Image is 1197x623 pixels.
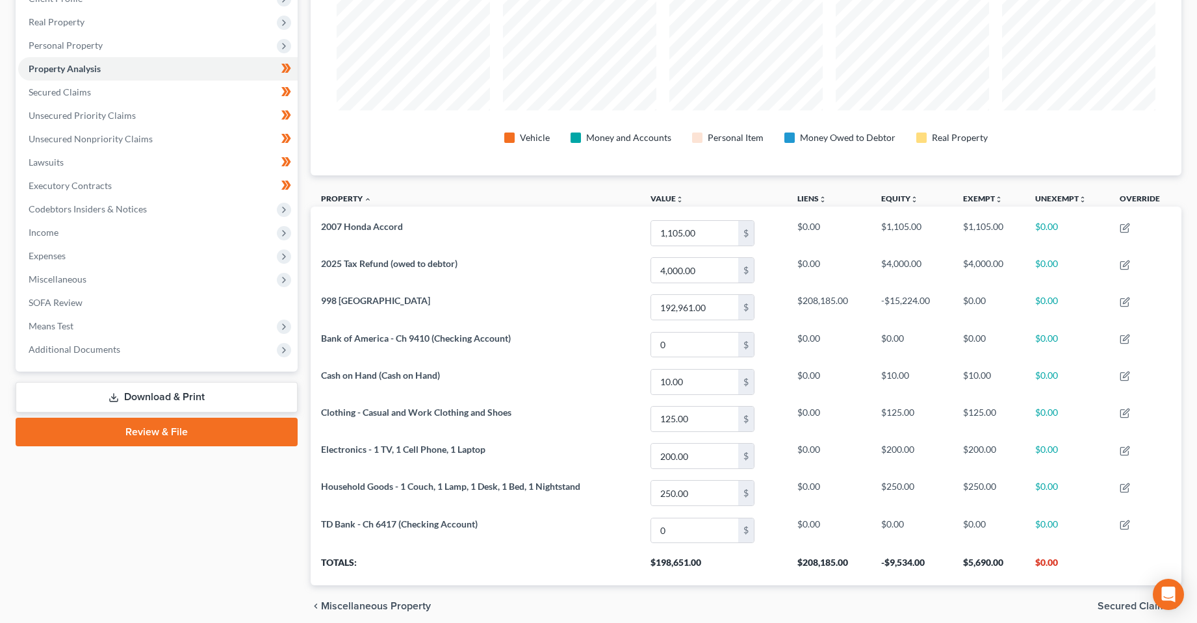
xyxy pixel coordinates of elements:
td: $0.00 [1025,512,1110,549]
span: Expenses [29,250,66,261]
i: chevron_left [311,601,321,611]
input: 0.00 [651,481,738,505]
input: 0.00 [651,370,738,394]
td: $0.00 [953,326,1025,363]
td: $0.00 [1025,326,1110,363]
div: $ [738,444,754,468]
span: Personal Property [29,40,103,51]
span: Property Analysis [29,63,101,74]
span: Household Goods - 1 Couch, 1 Lamp, 1 Desk, 1 Bed, 1 Nightstand [321,481,580,492]
i: unfold_more [910,196,918,203]
td: $0.00 [953,289,1025,326]
td: $0.00 [787,326,871,363]
button: Secured Claims chevron_right [1098,601,1181,611]
span: 2007 Honda Accord [321,221,403,232]
span: TD Bank - Ch 6417 (Checking Account) [321,518,478,529]
th: $0.00 [1025,549,1110,585]
a: Equityunfold_more [881,194,918,203]
div: $ [738,258,754,283]
td: $4,000.00 [953,252,1025,289]
div: $ [738,407,754,431]
td: $1,105.00 [871,214,953,251]
td: $0.00 [787,400,871,437]
a: Unsecured Priority Claims [18,104,298,127]
a: Liensunfold_more [797,194,827,203]
input: 0.00 [651,444,738,468]
td: $250.00 [871,475,953,512]
div: Money and Accounts [586,131,671,144]
td: $0.00 [1025,363,1110,400]
span: Secured Claims [29,86,91,97]
a: Review & File [16,418,298,446]
td: $0.00 [1025,437,1110,474]
a: Property expand_less [321,194,372,203]
div: Open Intercom Messenger [1153,579,1184,610]
div: $ [738,221,754,246]
input: 0.00 [651,407,738,431]
i: unfold_more [1079,196,1087,203]
td: $0.00 [871,326,953,363]
a: Unsecured Nonpriority Claims [18,127,298,151]
i: expand_less [364,196,372,203]
a: Download & Print [16,382,298,413]
td: $0.00 [787,512,871,549]
span: Miscellaneous [29,273,86,285]
td: $0.00 [1025,475,1110,512]
span: Income [29,227,58,238]
td: $0.00 [1025,252,1110,289]
a: Unexemptunfold_more [1035,194,1087,203]
i: unfold_more [676,196,684,203]
td: $0.00 [787,214,871,251]
div: $ [738,370,754,394]
div: $ [738,481,754,505]
input: 0.00 [651,295,738,320]
span: Clothing - Casual and Work Clothing and Shoes [321,407,511,418]
span: Electronics - 1 TV, 1 Cell Phone, 1 Laptop [321,444,485,455]
span: SOFA Review [29,297,83,308]
th: -$9,534.00 [871,549,953,585]
td: $200.00 [953,437,1025,474]
span: Lawsuits [29,157,64,168]
span: Means Test [29,320,73,331]
th: Totals: [311,549,640,585]
a: Valueunfold_more [650,194,684,203]
span: Codebtors Insiders & Notices [29,203,147,214]
div: Money Owed to Debtor [800,131,895,144]
td: $0.00 [787,475,871,512]
span: Secured Claims [1098,601,1171,611]
td: $0.00 [1025,214,1110,251]
td: $0.00 [787,363,871,400]
div: Real Property [932,131,988,144]
div: Vehicle [520,131,550,144]
div: $ [738,333,754,357]
div: $ [738,295,754,320]
span: Unsecured Nonpriority Claims [29,133,153,144]
th: $198,651.00 [640,549,787,585]
input: 0.00 [651,221,738,246]
td: $1,105.00 [953,214,1025,251]
td: $10.00 [871,363,953,400]
th: Override [1109,186,1181,215]
a: SOFA Review [18,291,298,314]
td: $0.00 [787,252,871,289]
td: $0.00 [871,512,953,549]
span: Real Property [29,16,84,27]
span: 998 [GEOGRAPHIC_DATA] [321,295,430,306]
td: $200.00 [871,437,953,474]
td: $0.00 [1025,289,1110,326]
a: Executory Contracts [18,174,298,197]
td: $208,185.00 [787,289,871,326]
span: Cash on Hand (Cash on Hand) [321,370,440,381]
a: Secured Claims [18,81,298,104]
input: 0.00 [651,258,738,283]
span: Executory Contracts [29,180,112,191]
span: 2025 Tax Refund (owed to debtor) [321,258,457,269]
td: $0.00 [787,437,871,474]
td: $4,000.00 [871,252,953,289]
td: $125.00 [871,400,953,437]
td: $0.00 [953,512,1025,549]
td: -$15,224.00 [871,289,953,326]
span: Additional Documents [29,344,120,355]
a: Property Analysis [18,57,298,81]
input: 0.00 [651,518,738,543]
